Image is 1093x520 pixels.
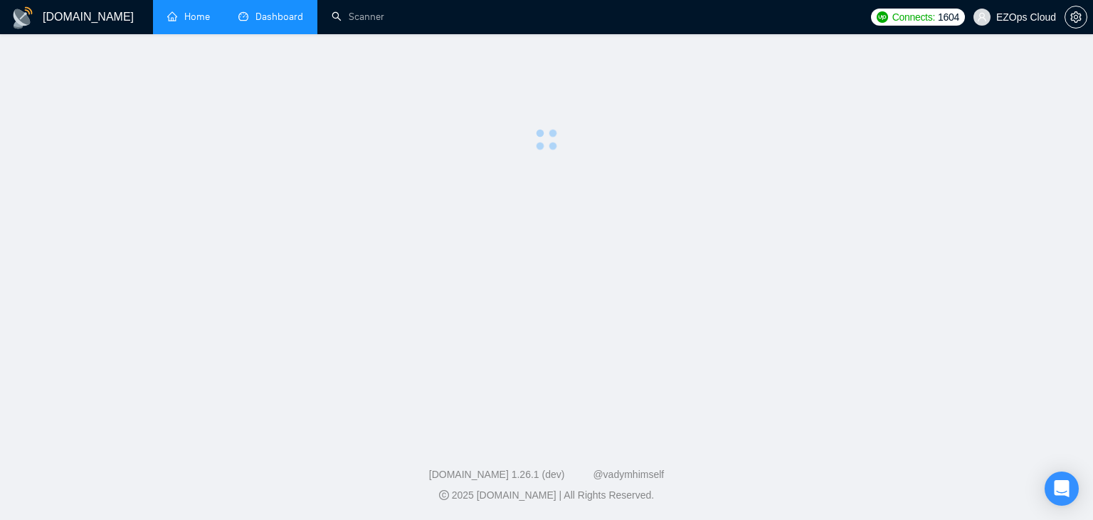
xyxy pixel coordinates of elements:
[255,11,303,23] span: Dashboard
[332,11,384,23] a: searchScanner
[167,11,210,23] a: homeHome
[977,12,987,22] span: user
[1065,6,1087,28] button: setting
[1045,472,1079,506] div: Open Intercom Messenger
[877,11,888,23] img: upwork-logo.png
[892,9,935,25] span: Connects:
[429,469,565,480] a: [DOMAIN_NAME] 1.26.1 (dev)
[11,6,34,29] img: logo
[11,488,1082,503] div: 2025 [DOMAIN_NAME] | All Rights Reserved.
[439,490,449,500] span: copyright
[938,9,959,25] span: 1604
[238,11,248,21] span: dashboard
[593,469,664,480] a: @vadymhimself
[1065,11,1087,23] span: setting
[1065,11,1087,23] a: setting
